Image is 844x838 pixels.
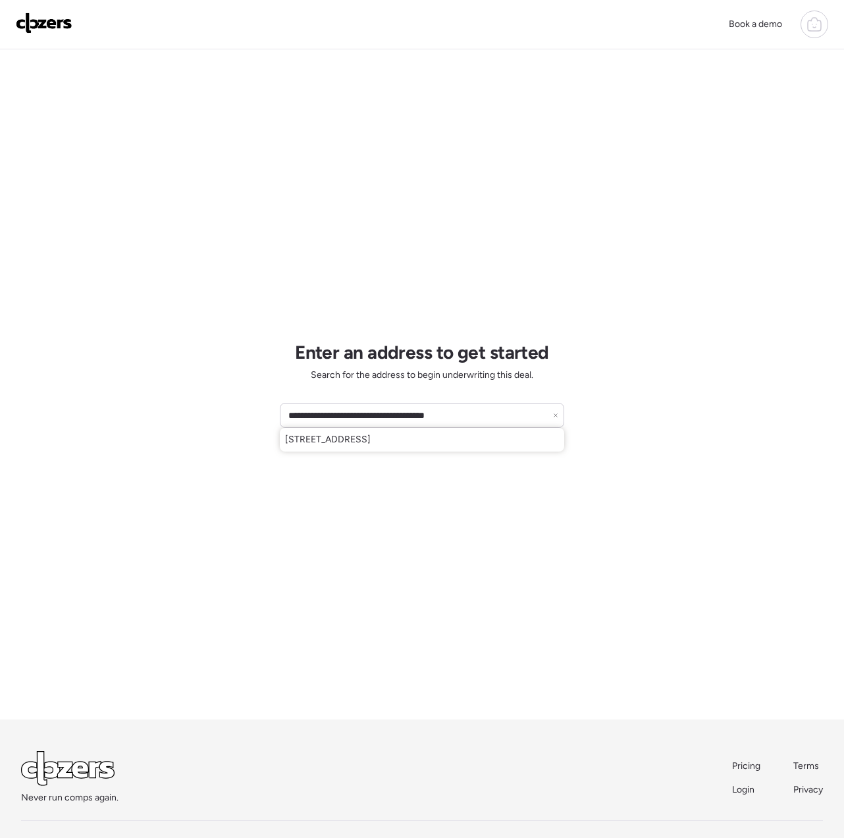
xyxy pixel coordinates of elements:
[16,13,72,34] img: Logo
[793,760,819,772] span: Terms
[732,760,760,772] span: Pricing
[729,18,782,30] span: Book a demo
[311,369,533,382] span: Search for the address to begin underwriting this deal.
[21,791,119,804] span: Never run comps again.
[732,783,762,797] a: Login
[793,760,823,773] a: Terms
[21,751,115,786] img: Logo Light
[295,341,549,363] h1: Enter an address to get started
[793,784,823,795] span: Privacy
[732,760,762,773] a: Pricing
[793,783,823,797] a: Privacy
[285,433,371,446] span: [STREET_ADDRESS]
[732,784,754,795] span: Login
